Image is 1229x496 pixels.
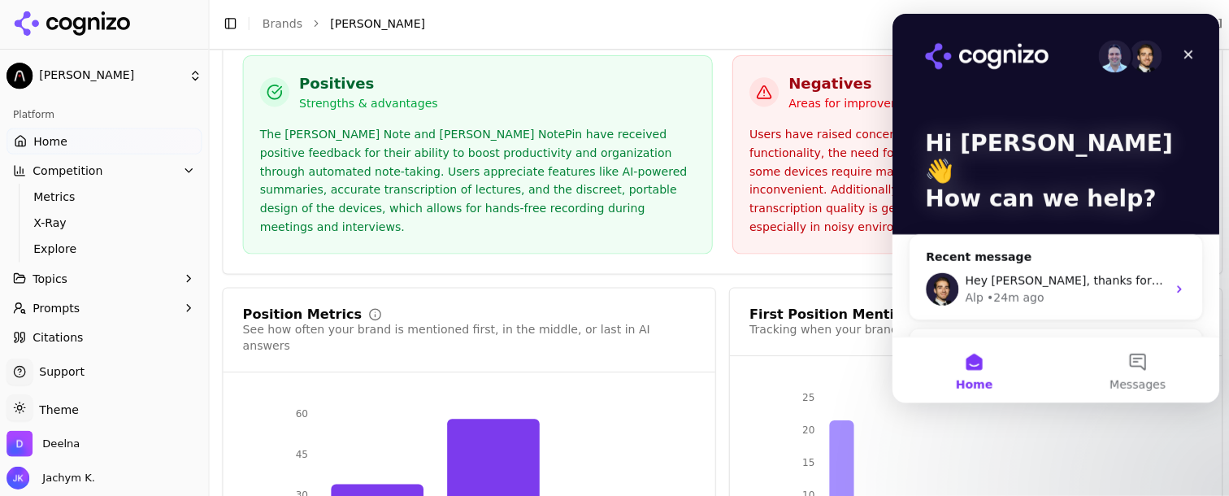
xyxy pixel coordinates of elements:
[297,75,436,98] h3: Positives
[294,408,306,420] tspan: 60
[798,457,810,468] tspan: 15
[33,164,102,181] span: Competition
[258,127,692,238] div: The [PERSON_NAME] Note and [PERSON_NAME] NotePin have received positive feedback for their abilit...
[39,71,181,85] span: [PERSON_NAME]
[93,274,150,291] div: • 24m ago
[798,424,810,436] tspan: 20
[261,20,301,33] a: Brands
[7,130,201,156] a: Home
[280,26,309,55] div: Close
[888,16,1213,403] iframe: Intercom live chat
[784,98,916,114] p: Areas for improvement
[7,104,201,130] div: Platform
[27,187,181,210] a: Metrics
[33,330,83,346] span: Citations
[297,98,436,114] p: Strengths & advantages
[33,272,67,288] span: Topics
[33,364,84,381] span: Support
[63,363,99,374] span: Home
[33,216,175,233] span: X-Ray
[33,190,175,207] span: Metrics
[33,301,80,317] span: Prompts
[7,467,94,489] button: Open user button
[7,267,201,293] button: Topics
[27,213,181,236] a: X-Ray
[36,471,94,485] span: Jachym K.
[33,242,175,259] span: Explore
[33,135,67,151] span: Home
[7,467,29,489] img: Jachym K.
[7,296,201,322] button: Prompts
[241,322,692,355] div: See how often your brand is mentioned first, in the middle, or last in AI answers
[1174,416,1213,455] iframe: Intercom live chat
[745,309,915,322] div: First Position Mentions
[7,431,33,457] img: Deelna
[216,363,272,374] span: Messages
[784,75,916,98] h3: Negatives
[261,18,1066,34] nav: breadcrumb
[72,274,90,291] div: Alp
[745,127,1179,238] div: Users have raised concerns about ongoing subscription costs for full functionality, the need for ...
[33,404,78,417] span: Theme
[294,449,306,460] tspan: 45
[745,322,1031,338] div: Tracking when your brand appears in first position
[7,159,201,185] button: Competition
[27,239,181,262] a: Explore
[241,309,360,322] div: Position Metrics
[798,392,810,403] tspan: 25
[7,431,80,457] button: Open organization switcher
[328,18,423,34] span: [PERSON_NAME]
[7,325,201,351] a: Citations
[42,437,80,451] span: Deelna
[163,322,325,387] button: Messages
[7,65,33,91] img: Plaud AI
